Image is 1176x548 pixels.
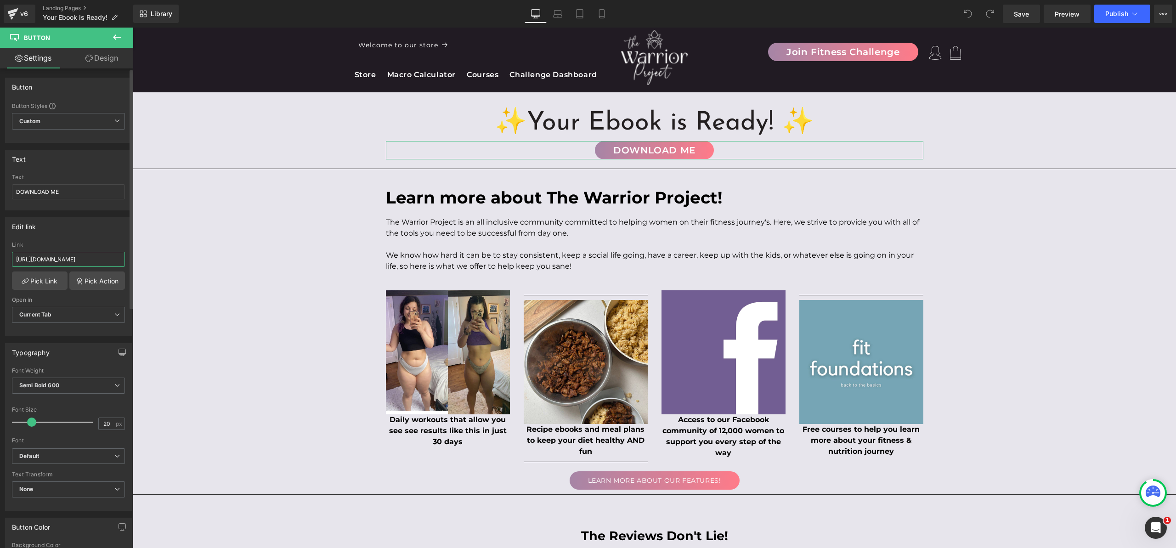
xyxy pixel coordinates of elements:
a: v6 [4,5,35,23]
span: Save [1014,9,1029,19]
span: Preview [1055,9,1080,19]
span: DOWNLOAD ME [481,118,563,127]
div: Announcement [216,7,489,28]
span: The Reviews Don't Lie! [448,501,595,516]
div: Edit link [12,218,36,231]
a: New Library [133,5,179,23]
img: The Warrior Project [488,2,555,57]
button: Undo [959,5,977,23]
div: Button Styles [12,102,125,109]
span: Learn More about our features! [455,448,588,458]
a: Landing Pages [43,5,133,12]
a: Courses [328,37,371,58]
span: Challenge Dashboard [377,43,464,52]
div: Link [12,242,125,248]
p: Welcome to our store [226,12,480,23]
a: Store [216,37,249,58]
a: Pick Link [12,271,68,290]
div: v6 [18,8,30,20]
input: https://your-shop.myshopify.com [12,252,125,267]
a: Challenge Dashboard [371,37,469,58]
a: Desktop [525,5,547,23]
i: Default [19,452,39,460]
a: Macro Calculator [249,37,329,58]
iframe: Intercom live chat [1145,517,1167,539]
p: The Warrior Project is an all inclusive community committed to helping women on their fitness jou... [253,189,791,211]
b: Semi Bold 600 [19,382,59,389]
span: Library [151,10,172,18]
span: Your Ebook is Ready! [43,14,107,21]
span: Publish [1105,10,1128,17]
strong: Free courses to help you learn more about your fitness & nutrition journey [670,397,787,428]
a: Learn More about our features! [437,444,607,462]
div: Button [12,78,32,91]
div: Font [12,437,125,444]
div: Text Transform [12,471,125,478]
div: Button Color [12,518,50,531]
a: Pick Action [69,271,125,290]
b: None [19,486,34,492]
a: DOWNLOAD ME [462,113,581,132]
a: Tablet [569,5,591,23]
button: Publish [1094,5,1150,23]
h1: ✨Your Ebook is Ready! ✨ [253,78,791,113]
div: Open in [12,297,125,303]
a: Laptop [547,5,569,23]
a: Preview [1044,5,1091,23]
span: Store [222,43,243,52]
span: Courses [334,43,366,52]
a: Mobile [591,5,613,23]
b: Current Tab [19,311,52,318]
strong: Daily workouts that allow you see see results like this in just 30 days [256,388,374,418]
div: Text [12,150,26,163]
div: Font Weight [12,367,125,374]
strong: Access to our Facebook community of 12,000 women to support you every step of the way [530,388,651,429]
span: 1 [1164,517,1171,524]
div: Font Size [12,407,125,413]
b: Custom [19,118,40,125]
div: Typography [12,344,50,356]
a: Join Fitness Challenge [635,15,785,34]
span: Learn more about The Warrior Project! [253,160,589,180]
a: Design [68,48,135,68]
strong: Recipe ebooks and meal plans to keep your diet healthy AND fun [394,397,512,428]
span: Button [24,34,50,41]
div: Text [12,174,125,181]
button: More [1154,5,1172,23]
span: Macro Calculator [254,43,323,52]
p: We know how hard it can be to stay consistent, keep a social life going, have a career, keep up w... [253,222,791,244]
button: Redo [981,5,999,23]
span: px [116,421,124,427]
a: Welcome to our store [216,7,489,28]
